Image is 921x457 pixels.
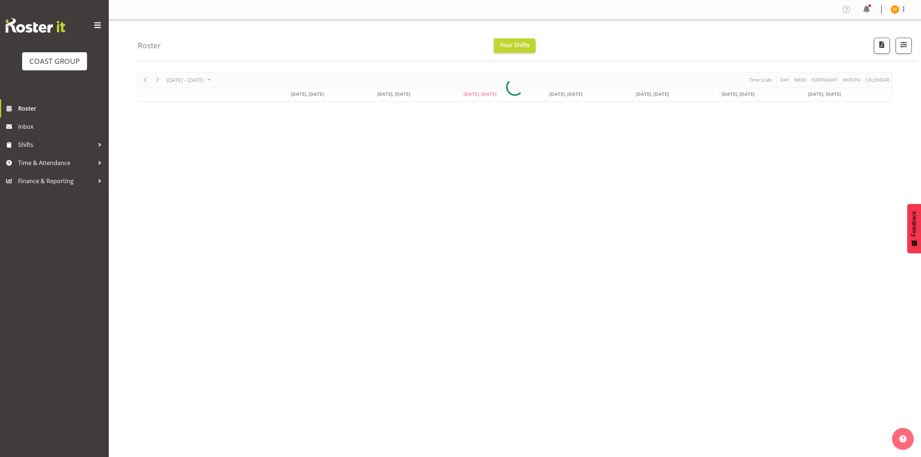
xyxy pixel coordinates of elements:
span: Feedback [911,211,917,236]
span: Finance & Reporting [18,176,94,186]
span: Time & Attendance [18,157,94,168]
img: jorgelina-villar11067.jpg [891,5,899,14]
h4: Roster [138,41,161,50]
div: COAST GROUP [29,56,80,67]
button: Your Shifts [494,38,536,53]
span: Shifts [18,139,94,150]
span: Roster [18,103,105,114]
span: Inbox [18,121,105,132]
button: Download a PDF of the roster according to the set date range. [874,38,890,54]
button: Feedback - Show survey [907,204,921,253]
img: Rosterit website logo [5,18,65,33]
span: Your Shifts [500,41,530,49]
button: Filter Shifts [896,38,912,54]
img: help-xxl-2.png [899,435,906,442]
